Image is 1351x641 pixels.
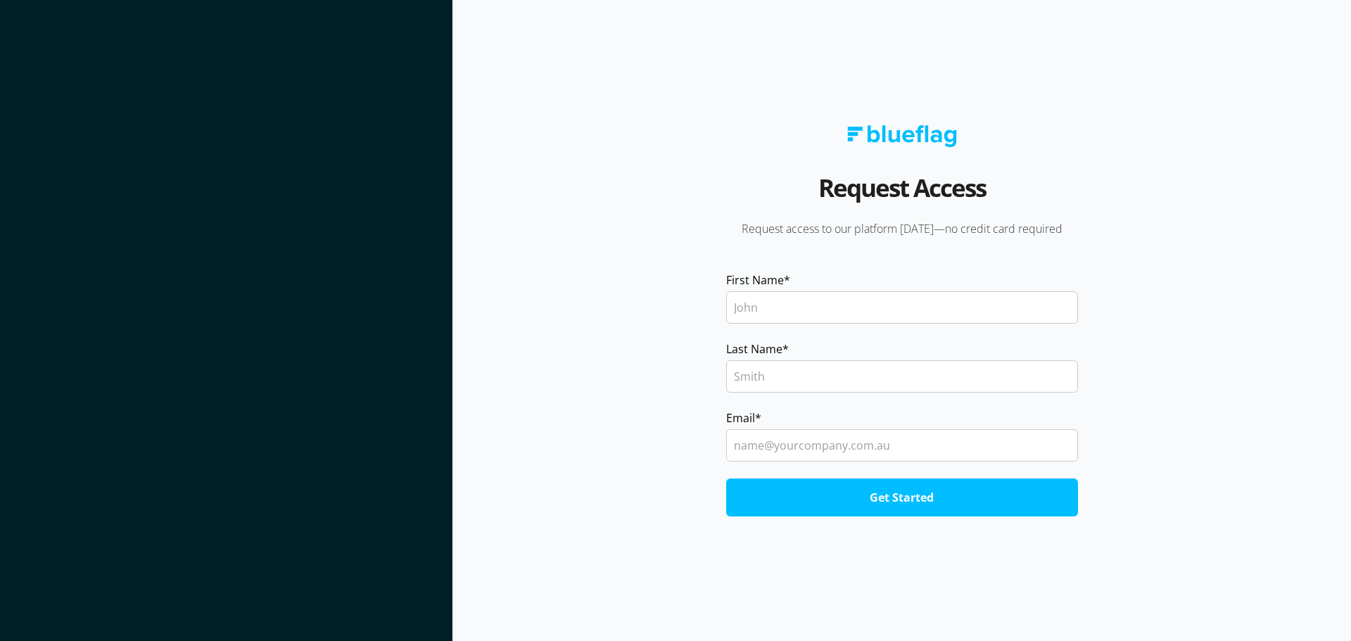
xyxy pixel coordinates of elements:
p: Request access to our platform [DATE]—no credit card required [706,221,1098,236]
input: name@yourcompany.com.au [726,429,1078,462]
input: John [726,291,1078,324]
img: Blue Flag logo [847,125,957,147]
span: Last Name [726,341,782,357]
h2: Request Access [818,168,986,221]
input: Smith [726,360,1078,393]
input: Get Started [726,478,1078,516]
span: Email [726,410,755,426]
span: First Name [726,272,784,288]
